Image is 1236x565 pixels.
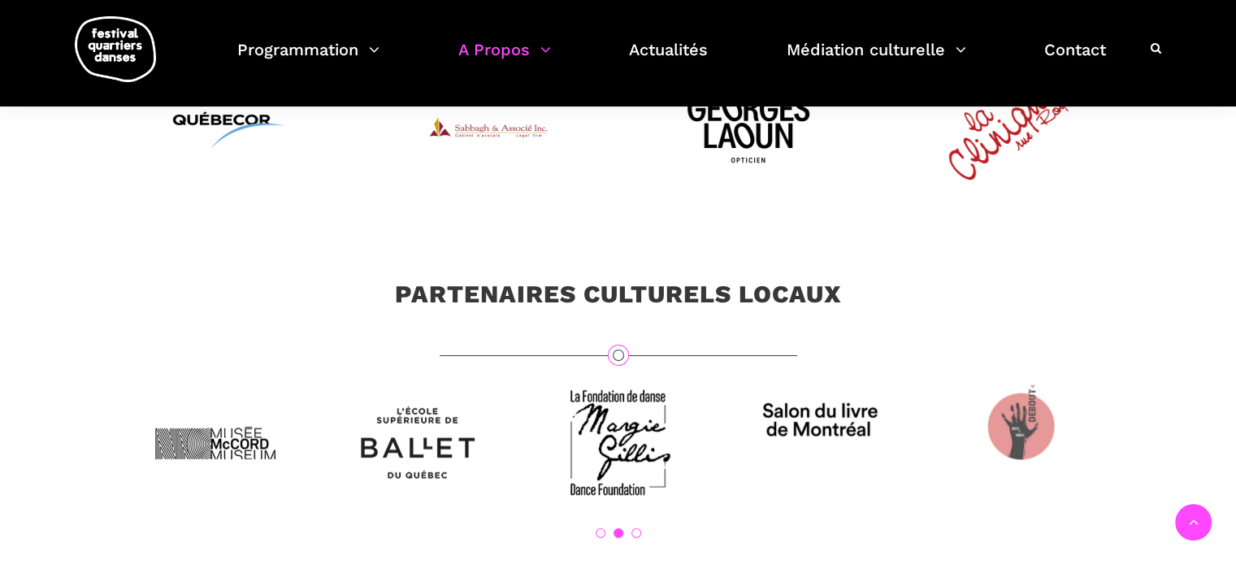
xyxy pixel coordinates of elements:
[596,528,605,538] a: 1
[154,382,276,504] img: pict09
[1044,36,1106,84] a: Contact
[631,528,641,538] a: 3
[75,16,156,82] img: logo-fqd-med
[167,68,289,190] img: québécor
[356,382,478,504] img: pict10
[427,68,549,190] img: sabbagh
[458,36,551,84] a: A Propos
[237,36,379,84] a: Programmation
[614,528,623,538] a: 2
[948,68,1069,190] img: 2
[687,68,809,190] img: geogres
[787,36,966,84] a: Médiation culturelle
[961,382,1082,463] img: 4
[557,382,679,504] img: pict11
[395,280,842,320] h3: Partenaires Culturels Locaux
[759,382,881,463] img: 3
[629,36,708,84] a: Actualités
